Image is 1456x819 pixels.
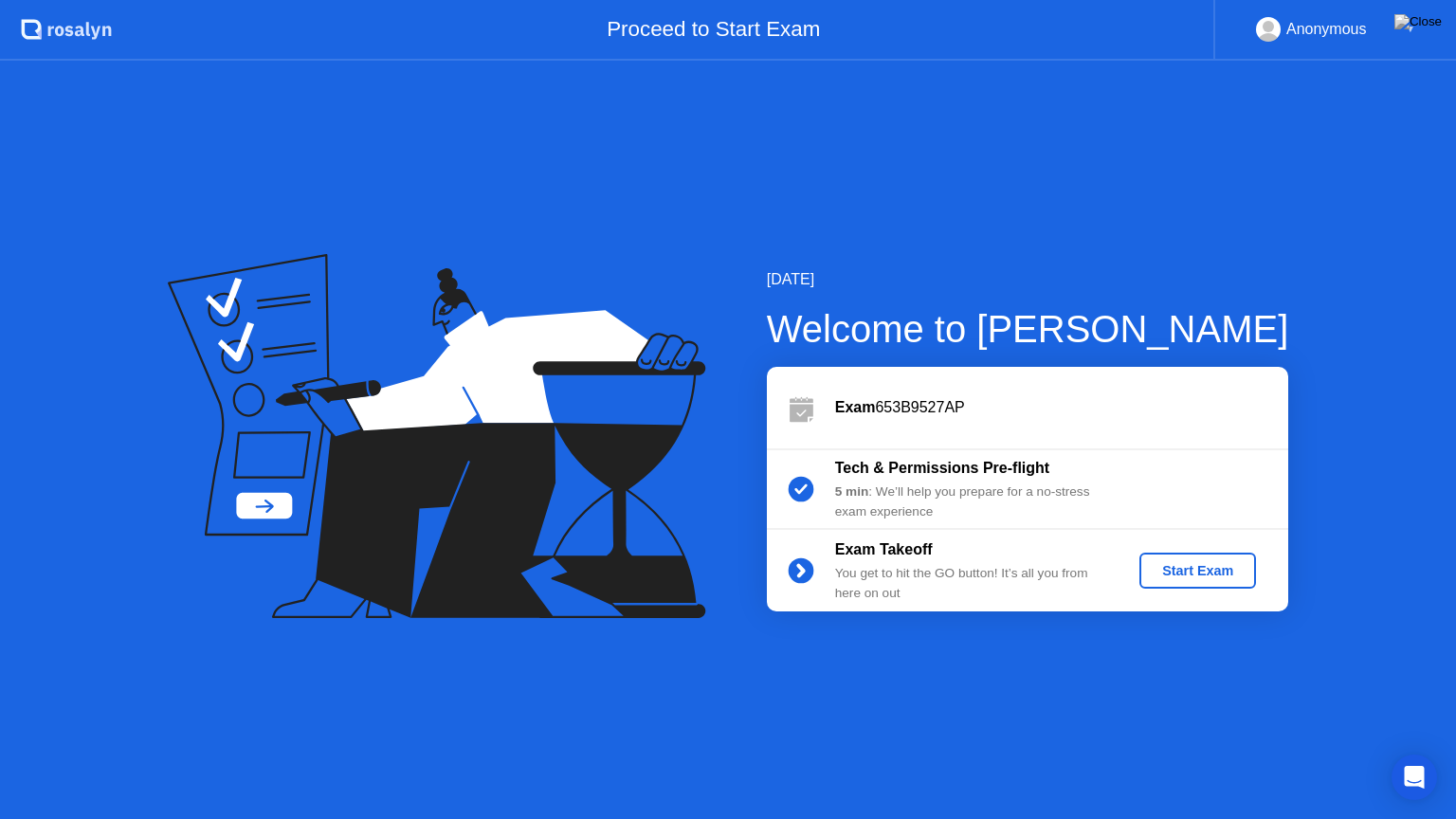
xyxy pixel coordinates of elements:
div: 653B9527AP [835,396,1288,419]
div: Open Intercom Messenger [1392,755,1437,800]
button: Start Exam [1139,553,1256,589]
b: 5 min [835,484,869,499]
img: Close [1394,14,1442,29]
div: [DATE] [767,268,1289,291]
div: Welcome to [PERSON_NAME] [767,300,1289,357]
b: Exam [835,399,876,415]
div: Anonymous [1286,17,1367,42]
b: Exam Takeoff [835,541,933,557]
b: Tech & Permissions Pre-flight [835,460,1049,476]
div: : We’ll help you prepare for a no-stress exam experience [835,482,1108,521]
div: Start Exam [1147,563,1248,578]
div: You get to hit the GO button! It’s all you from here on out [835,564,1108,603]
